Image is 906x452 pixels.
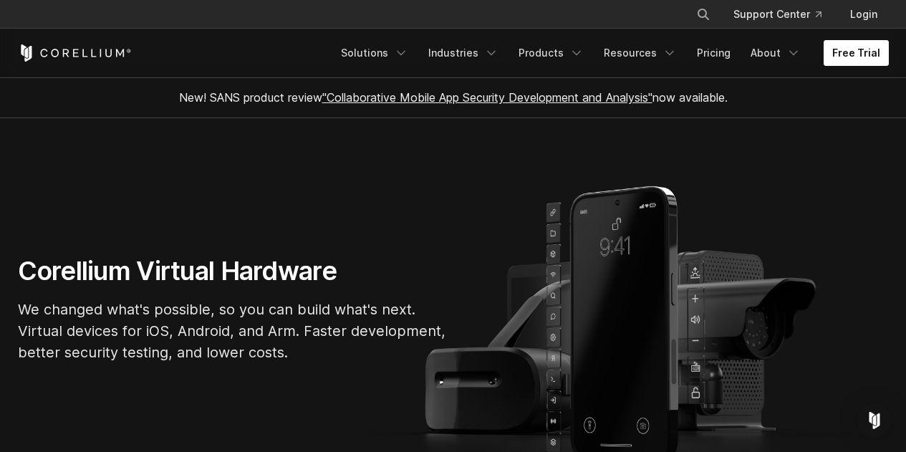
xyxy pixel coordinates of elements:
h1: Corellium Virtual Hardware [18,255,448,287]
a: "Collaborative Mobile App Security Development and Analysis" [322,90,652,105]
a: Solutions [332,40,417,66]
a: Resources [595,40,685,66]
a: Industries [420,40,507,66]
span: New! SANS product review now available. [179,90,728,105]
a: Pricing [688,40,739,66]
div: Navigation Menu [332,40,889,66]
div: Navigation Menu [679,1,889,27]
a: Support Center [722,1,833,27]
a: Corellium Home [18,44,132,62]
p: We changed what's possible, so you can build what's next. Virtual devices for iOS, Android, and A... [18,299,448,363]
div: Open Intercom Messenger [857,403,892,438]
a: Free Trial [824,40,889,66]
a: Products [510,40,592,66]
a: Login [839,1,889,27]
a: About [742,40,809,66]
button: Search [690,1,716,27]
